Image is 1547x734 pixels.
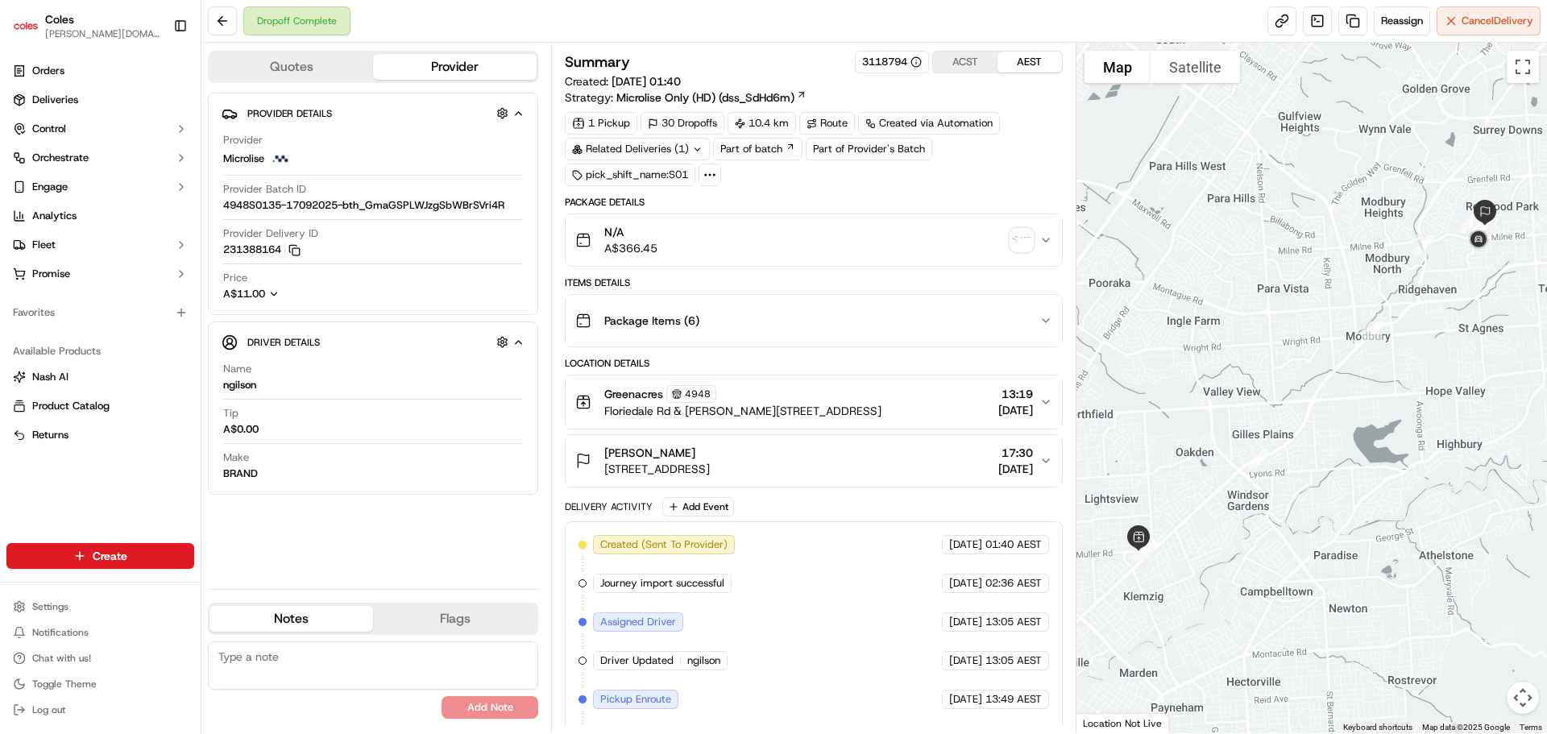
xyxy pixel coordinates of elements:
button: AEST [997,52,1062,73]
button: Keyboard shortcuts [1343,722,1412,733]
a: Nash AI [13,370,188,384]
div: We're available if you need us! [55,170,204,183]
span: Deliveries [32,93,78,107]
span: Map data ©2025 Google [1422,723,1510,732]
a: Powered byPylon [114,272,195,285]
a: Created via Automation [858,112,1000,135]
button: Notes [209,606,373,632]
span: [PERSON_NAME][DOMAIN_NAME][EMAIL_ADDRESS][PERSON_NAME][DOMAIN_NAME] [45,27,160,40]
span: [DATE] [949,537,982,552]
span: N/A [604,224,657,240]
div: 3 [1355,314,1389,348]
span: Fleet [32,238,56,252]
div: 2 [1242,442,1275,476]
span: [DATE] [998,461,1033,477]
button: Driver Details [222,329,525,355]
div: 3118794 [862,55,922,69]
button: Map camera controls [1507,682,1539,714]
button: Reassign [1374,6,1430,35]
span: Engage [32,180,68,194]
span: 13:49 AEST [985,692,1042,707]
span: Created: [565,73,681,89]
button: Package Items (6) [566,295,1061,346]
button: [PERSON_NAME][STREET_ADDRESS]17:30[DATE] [566,435,1061,487]
span: Pylon [160,273,195,285]
span: 4948 [685,388,711,400]
span: API Documentation [152,234,259,250]
span: Microlise Only (HD) (dss_SdHd6m) [616,89,794,106]
span: Coles [45,11,74,27]
a: Terms (opens in new tab) [1520,723,1542,732]
button: Provider [373,54,537,80]
div: 4 [1407,228,1441,262]
a: 📗Knowledge Base [10,227,130,256]
span: Driver Updated [600,653,674,668]
div: 30 Dropoffs [641,112,724,135]
a: 💻API Documentation [130,227,265,256]
span: Provider Batch ID [223,182,306,197]
a: Orders [6,58,194,84]
span: Toggle Theme [32,678,97,690]
div: pick_shift_name:S01 [565,164,695,186]
button: Provider Details [222,100,525,126]
span: Returns [32,428,68,442]
button: Promise [6,261,194,287]
span: [DATE] [949,615,982,629]
input: Got a question? Start typing here... [42,104,290,121]
button: Show street map [1085,51,1151,83]
span: 17:30 [998,445,1033,461]
div: A$0.00 [223,422,259,437]
span: Driver Details [247,336,320,349]
button: Fleet [6,232,194,258]
span: 02:36 AEST [985,576,1042,591]
button: Toggle Theme [6,673,194,695]
button: N/AA$366.45signature_proof_of_delivery image [566,214,1061,266]
span: [DATE] 01:40 [612,74,681,89]
span: Settings [32,600,68,613]
span: Greenacres [604,386,663,402]
button: Notifications [6,621,194,644]
span: Provider [223,133,263,147]
img: microlise_logo.jpeg [271,149,290,168]
button: Product Catalog [6,393,194,419]
div: Favorites [6,300,194,326]
a: Route [799,112,855,135]
a: Microlise Only (HD) (dss_SdHd6m) [616,89,807,106]
button: Log out [6,699,194,721]
button: Start new chat [274,159,293,178]
button: Orchestrate [6,145,194,171]
span: [DATE] [949,653,982,668]
span: Provider Delivery ID [223,226,318,241]
span: Analytics [32,209,77,223]
a: Part of batch [713,138,803,160]
a: Open this area in Google Maps (opens a new window) [1080,712,1134,733]
img: Nash [16,16,48,48]
button: Quotes [209,54,373,80]
div: BRAND [223,467,258,481]
h3: Summary [565,55,630,69]
span: 4948S0135-17092025-bth_GmaGSPLWJzgSbWBrSVri4R [223,198,504,213]
button: 231388164 [223,243,301,257]
span: Reassign [1381,14,1423,28]
button: Add Event [662,497,734,516]
span: Make [223,450,249,465]
span: Control [32,122,66,136]
button: Toggle fullscreen view [1507,51,1539,83]
button: A$11.00 [223,287,365,301]
span: Nash AI [32,370,68,384]
div: Related Deliveries (1) [565,138,710,160]
a: Returns [13,428,188,442]
span: Microlise [223,151,264,166]
span: [DATE] [949,692,982,707]
span: 13:19 [998,386,1033,402]
button: ColesColes[PERSON_NAME][DOMAIN_NAME][EMAIL_ADDRESS][PERSON_NAME][DOMAIN_NAME] [6,6,167,45]
img: Google [1080,712,1134,733]
span: Provider Details [247,107,332,120]
div: Available Products [6,338,194,364]
span: Assigned Driver [600,615,676,629]
span: Cancel Delivery [1462,14,1533,28]
span: [DATE] [949,576,982,591]
span: Log out [32,703,65,716]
